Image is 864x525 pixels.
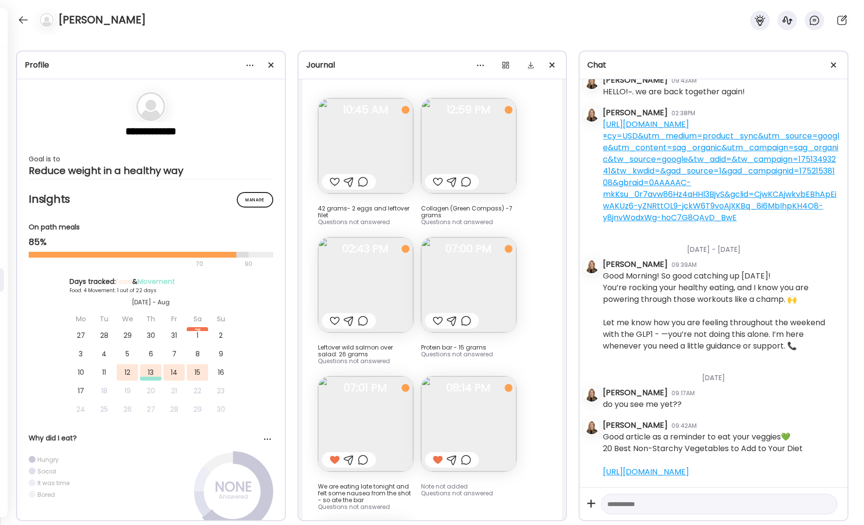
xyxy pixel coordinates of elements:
[210,383,231,399] div: 23
[29,153,273,165] div: Goal is to
[187,401,208,418] div: 29
[140,364,161,381] div: 13
[29,222,273,232] div: On path meals
[40,13,53,27] img: bg-avatar-default.svg
[587,59,840,71] div: Chat
[209,491,258,503] div: Answered
[187,364,208,381] div: 15
[37,467,56,475] div: Social
[585,260,599,273] img: avatars%2FC7qqOxmwlCb4p938VsoDHlkq1VT2
[93,401,115,418] div: 25
[29,433,273,443] div: Why did I eat?
[70,327,91,344] div: 27
[163,364,185,381] div: 14
[210,327,231,344] div: 2
[421,218,493,226] span: Questions not answered
[421,384,516,392] span: 08:14 PM
[163,327,185,344] div: 31
[70,401,91,418] div: 24
[140,327,161,344] div: 30
[117,327,138,344] div: 29
[187,346,208,362] div: 8
[29,165,273,176] div: Reduce weight in a healthy way
[603,259,668,270] div: [PERSON_NAME]
[421,376,516,472] img: images%2FIrNJUawwUnOTYYdIvOBtlFt5cGu2%2FU4xrae1nZLcO4ffrK7O4%2FYbCtuVlLmvHkDt70te56_240
[421,350,493,358] span: Questions not answered
[318,105,413,114] span: 10:45 AM
[671,389,695,398] div: 09:17AM
[93,383,115,399] div: 18
[140,311,161,327] div: Th
[187,327,208,331] div: Aug
[93,311,115,327] div: Tu
[318,483,413,504] div: We are eating late tonight and felt some nausea from the shot - so ate the bar
[136,92,165,121] img: bg-avatar-default.svg
[318,344,413,358] div: Leftover wild salmon over salad: 26 grams
[585,108,599,122] img: avatars%2FC7qqOxmwlCb4p938VsoDHlkq1VT2
[70,287,232,294] div: Food: 4 Movement: 1 out of 22 days
[93,346,115,362] div: 4
[37,455,59,464] div: Hungry
[116,277,132,286] span: Food
[163,383,185,399] div: 21
[163,311,185,327] div: Fr
[603,420,668,431] div: [PERSON_NAME]
[318,237,413,332] img: images%2FIrNJUawwUnOTYYdIvOBtlFt5cGu2%2F2bDB8qB0b4ddPtTOhs8w%2FSOxpGVlIgINAkSZrmqUQ_240
[318,218,390,226] span: Questions not answered
[29,236,273,248] div: 85%
[209,481,258,493] div: NONE
[70,383,91,399] div: 17
[421,205,516,219] div: Collagen (Green Compass) -7 grams
[603,399,682,410] div: do you see me yet??
[603,107,668,119] div: [PERSON_NAME]
[117,346,138,362] div: 5
[421,105,516,114] span: 12:59 PM
[585,75,599,89] img: avatars%2FC7qqOxmwlCb4p938VsoDHlkq1VT2
[70,298,232,307] div: [DATE] - Aug
[603,74,668,86] div: [PERSON_NAME]
[187,311,208,327] div: Sa
[318,357,390,365] span: Questions not answered
[37,490,55,499] div: Bored
[421,344,516,351] div: Protein bar - 15 grams
[671,76,697,85] div: 09:43AM
[421,489,493,497] span: Questions not answered
[421,482,468,490] span: Note not added
[603,233,840,259] div: [DATE] - [DATE]
[603,466,689,477] a: [URL][DOMAIN_NAME]
[93,364,115,381] div: 11
[603,361,840,387] div: [DATE]
[603,86,745,98] div: HELLO!~. we are back together again!
[29,258,242,270] div: 70
[318,384,413,392] span: 07:01 PM
[421,98,516,193] img: images%2FIrNJUawwUnOTYYdIvOBtlFt5cGu2%2FUdr2Ho37lst4qY6czX2I%2FO1URkW7WfOBL3TGH6VVu_240
[244,258,253,270] div: 90
[318,205,413,219] div: 42 grams- 2 eggs and leftover filet
[318,376,413,472] img: images%2FIrNJUawwUnOTYYdIvOBtlFt5cGu2%2FTq9PP4WGbhRvPZDHAFx3%2F47P0qOz5EVEB2HO5dGIs_240
[117,401,138,418] div: 26
[70,311,91,327] div: Mo
[117,383,138,399] div: 19
[140,383,161,399] div: 20
[671,421,697,430] div: 09:42AM
[70,277,232,287] div: Days tracked: &
[421,245,516,253] span: 07:00 PM
[25,59,277,71] div: Profile
[70,346,91,362] div: 3
[603,270,840,352] div: Good Morning! So good catching up [DATE]! You’re rocking your healthy eating, and I know you are ...
[318,98,413,193] img: images%2FIrNJUawwUnOTYYdIvOBtlFt5cGu2%2Fz7VfRysH8iHFvgks3591%2FnUaa8mJ3L3oLUQCDagfm_240
[210,401,231,418] div: 30
[140,346,161,362] div: 6
[58,12,146,28] h4: [PERSON_NAME]
[163,346,185,362] div: 7
[117,364,138,381] div: 12
[210,346,231,362] div: 9
[306,59,559,71] div: Journal
[140,401,161,418] div: 27
[671,261,697,269] div: 09:39AM
[37,479,70,487] div: It was time
[93,327,115,344] div: 28
[671,109,695,118] div: 02:38PM
[163,401,185,418] div: 28
[210,364,231,381] div: 16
